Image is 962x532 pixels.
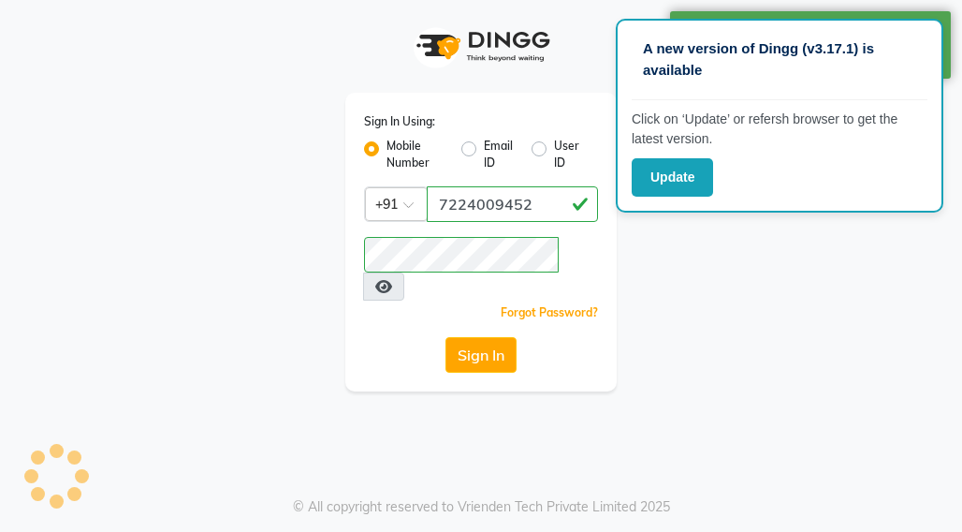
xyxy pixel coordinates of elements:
[406,19,556,74] img: logo1.svg
[445,337,517,373] button: Sign In
[501,305,598,319] a: Forgot Password?
[484,138,516,171] label: Email ID
[643,38,916,81] p: A new version of Dingg (v3.17.1) is available
[386,138,446,171] label: Mobile Number
[632,158,713,197] button: Update
[554,138,583,171] label: User ID
[632,110,927,149] p: Click on ‘Update’ or refersh browser to get the latest version.
[364,237,559,273] input: Username
[364,113,435,130] label: Sign In Using:
[427,186,598,222] input: Username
